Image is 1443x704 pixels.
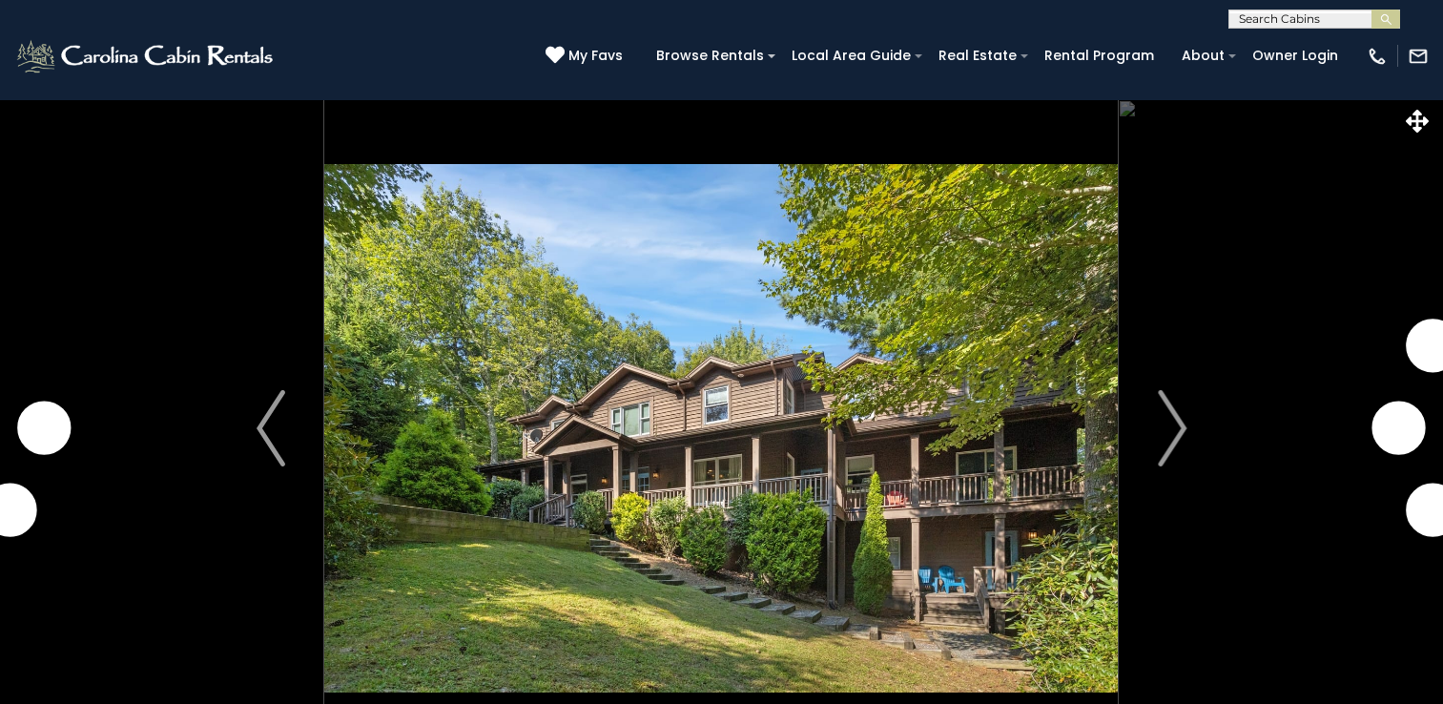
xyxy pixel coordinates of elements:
img: mail-regular-white.png [1408,46,1429,67]
img: White-1-2.png [14,37,278,75]
a: Owner Login [1243,41,1348,71]
a: Real Estate [929,41,1026,71]
span: My Favs [568,46,623,66]
a: Local Area Guide [782,41,920,71]
img: arrow [257,390,285,466]
img: arrow [1158,390,1186,466]
a: About [1172,41,1234,71]
a: Rental Program [1035,41,1164,71]
a: Browse Rentals [647,41,773,71]
a: My Favs [546,46,628,67]
img: phone-regular-white.png [1367,46,1388,67]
